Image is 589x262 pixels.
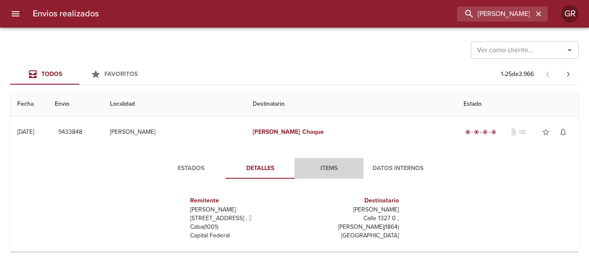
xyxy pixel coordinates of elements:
[190,214,291,223] p: [STREET_ADDRESS] ,  
[457,6,533,22] input: buscar
[298,196,399,205] h6: Destinatario
[491,129,496,135] span: radio_button_checked
[104,70,138,78] span: Favoritos
[162,163,220,174] span: Estados
[41,70,62,78] span: Todos
[298,223,399,231] p: [PERSON_NAME] ( 1864 )
[542,128,550,136] span: star_border
[55,124,86,140] button: 9433848
[302,128,324,136] em: Choque
[465,129,470,135] span: radio_button_checked
[253,128,301,136] em: [PERSON_NAME]
[17,128,34,136] div: [DATE]
[537,69,558,78] span: Pagina anterior
[561,5,579,22] div: GR
[246,92,457,117] th: Destinatario
[10,64,148,85] div: Tabs Envios
[559,128,567,136] span: notifications_none
[555,123,572,141] button: Activar notificaciones
[561,5,579,22] div: Abrir información de usuario
[157,158,432,179] div: Tabs detalle de guia
[190,205,291,214] p: [PERSON_NAME]
[5,3,26,24] button: menu
[298,231,399,240] p: [GEOGRAPHIC_DATA]
[558,64,579,85] span: Pagina siguiente
[564,44,576,56] button: Abrir
[457,92,579,117] th: Estado
[482,129,488,135] span: radio_button_checked
[103,92,246,117] th: Localidad
[58,127,82,138] span: 9433848
[298,214,399,223] p: Calle 1327 0 ,
[300,163,358,174] span: Items
[369,163,427,174] span: Datos Internos
[298,205,399,214] p: [PERSON_NAME]
[10,92,48,117] th: Fecha
[190,196,291,205] h6: Remitente
[501,70,534,79] p: 1 - 25 de 3.966
[509,128,518,136] span: No tiene documentos adjuntos
[190,231,291,240] p: Capital Federal
[464,128,498,136] div: Entregado
[48,92,103,117] th: Envio
[33,7,99,21] h6: Envios realizados
[537,123,555,141] button: Agregar a favoritos
[518,128,526,136] span: No tiene pedido asociado
[231,163,289,174] span: Detalles
[474,129,479,135] span: radio_button_checked
[190,223,291,231] p: Caba ( 1001 )
[103,117,246,148] td: [PERSON_NAME]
